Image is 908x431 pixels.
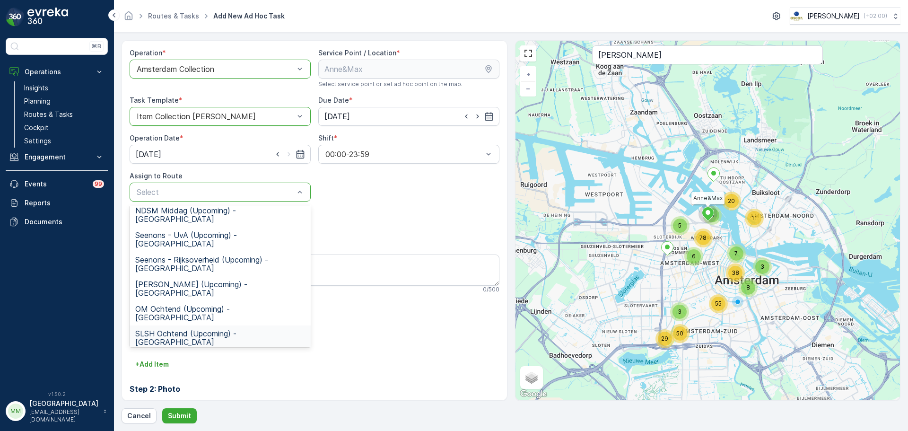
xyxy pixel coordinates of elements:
p: Operations [25,67,89,77]
input: dd/mm/yyyy [318,107,499,126]
span: 55 [715,300,722,307]
div: 7 [727,244,746,263]
span: 29 [661,335,668,342]
a: Open this area in Google Maps (opens a new window) [518,388,549,400]
span: Seenons - UvA (Upcoming) - [GEOGRAPHIC_DATA] [135,231,305,248]
input: Search address or service points [592,45,823,64]
div: 50 [671,324,690,343]
button: MM[GEOGRAPHIC_DATA][EMAIL_ADDRESS][DOMAIN_NAME] [6,399,108,423]
p: 0 / 500 [483,286,499,293]
div: 6 [684,247,703,266]
span: 38 [732,269,739,276]
div: MM [8,404,23,419]
a: View Fullscreen [521,46,535,61]
p: Select [137,186,294,198]
a: Documents [6,212,108,231]
span: + [526,70,531,78]
span: Seenons - Rijksoverheid (Upcoming) - [GEOGRAPHIC_DATA] [135,255,305,273]
span: 3 [678,308,681,315]
p: ⌘B [92,43,101,50]
button: +Add Item [130,357,175,372]
img: Google [518,388,549,400]
p: [EMAIL_ADDRESS][DOMAIN_NAME] [29,408,98,423]
p: Documents [25,217,104,227]
span: 11 [751,214,757,221]
button: Cancel [122,408,157,423]
span: 78 [699,234,707,241]
div: 5 [671,216,690,235]
div: 3 [753,257,772,276]
input: Anne&Max [318,60,499,79]
span: NDSM Middag (Upcoming) - [GEOGRAPHIC_DATA] [135,206,305,223]
span: 6 [692,253,696,260]
div: 8 [739,278,758,297]
span: 8 [746,284,750,291]
img: logo_dark-DEwI_e13.png [27,8,68,26]
button: Engagement [6,148,108,167]
p: Insights [24,83,48,93]
p: Reports [25,198,104,208]
a: Insights [20,81,108,95]
p: [PERSON_NAME] [807,11,860,21]
a: Events99 [6,175,108,194]
p: [GEOGRAPHIC_DATA] [29,399,98,408]
p: Submit [168,411,191,421]
p: Cockpit [24,123,49,132]
p: ( +02:00 ) [864,12,887,20]
h3: Step 2: Photo [130,383,499,395]
a: Layers [521,367,542,388]
span: v 1.50.2 [6,391,108,397]
a: Cockpit [20,121,108,134]
div: 29 [655,329,674,348]
p: Routes & Tasks [24,110,73,119]
a: Settings [20,134,108,148]
span: 7 [734,250,738,257]
label: Operation [130,49,162,57]
h3: Step 1: Item Size [130,334,499,345]
button: [PERSON_NAME](+02:00) [790,8,900,25]
span: − [526,84,531,92]
a: Zoom In [521,67,535,81]
div: 55 [709,294,728,313]
a: Routes & Tasks [20,108,108,121]
span: 20 [728,197,735,204]
label: Assign to Route [130,172,183,180]
img: logo [6,8,25,26]
label: Operation Date [130,134,180,142]
div: 11 [745,209,764,228]
p: Settings [24,136,51,146]
a: Routes & Tasks [148,12,199,20]
span: Add New Ad Hoc Task [211,11,287,21]
div: 78 [694,229,713,247]
span: SLSH Ochtend (Upcoming) - [GEOGRAPHIC_DATA] [135,329,305,346]
button: Submit [162,408,197,423]
span: Select service point or set ad hoc point on the map. [318,80,463,88]
a: Planning [20,95,108,108]
span: 3 [760,263,764,270]
input: dd/mm/yyyy [130,145,311,164]
label: Service Point / Location [318,49,396,57]
img: basis-logo_rgb2x.png [790,11,803,21]
div: 20 [722,192,741,211]
div: 38 [726,264,745,282]
label: Shift [318,134,334,142]
div: 3 [670,302,689,321]
span: 50 [676,330,683,337]
p: + Add Item [135,360,169,369]
p: 99 [95,180,102,188]
p: Events [25,179,87,189]
label: Due Date [318,96,349,104]
a: Zoom Out [521,81,535,96]
a: Homepage [123,14,134,22]
p: Engagement [25,152,89,162]
p: Cancel [127,411,151,421]
label: Task Template [130,96,179,104]
h2: Task Template Configuration [130,308,499,323]
span: [PERSON_NAME] (Upcoming) - [GEOGRAPHIC_DATA] [135,280,305,297]
span: 5 [678,222,681,229]
button: Operations [6,62,108,81]
p: Planning [24,97,51,106]
span: OM Ochtend (Upcoming) - [GEOGRAPHIC_DATA] [135,305,305,322]
a: Reports [6,194,108,212]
